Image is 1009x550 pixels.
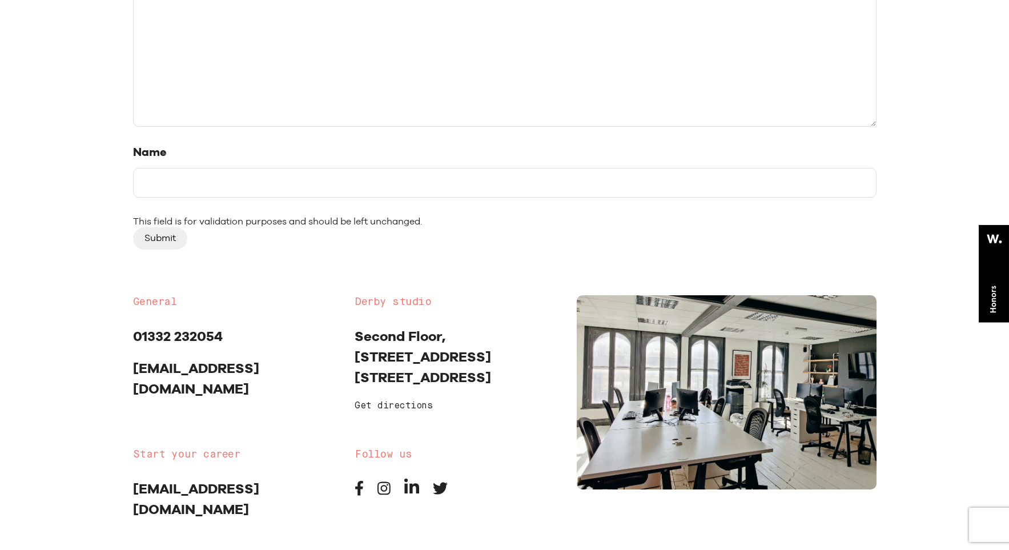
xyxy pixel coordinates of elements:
[133,227,187,249] input: Submit
[355,295,560,309] h2: Derby studio
[133,328,223,344] a: 01332 232054
[577,295,877,489] img: Our office
[355,326,560,388] p: Second Floor, [STREET_ADDRESS] [STREET_ADDRESS]
[133,216,877,227] div: This field is for validation purposes and should be left unchanged.
[433,487,448,498] a: Twitter
[355,402,432,411] a: Get directions
[133,480,259,517] a: [EMAIL_ADDRESS][DOMAIN_NAME]
[133,448,338,461] h2: Start your career
[133,360,259,397] a: [EMAIL_ADDRESS][DOMAIN_NAME]
[377,487,391,498] a: Instagram
[133,295,338,309] h2: General
[355,487,364,498] a: Facebook
[404,487,419,498] a: Linkedin
[355,448,560,461] h2: Follow us
[133,145,877,159] label: Name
